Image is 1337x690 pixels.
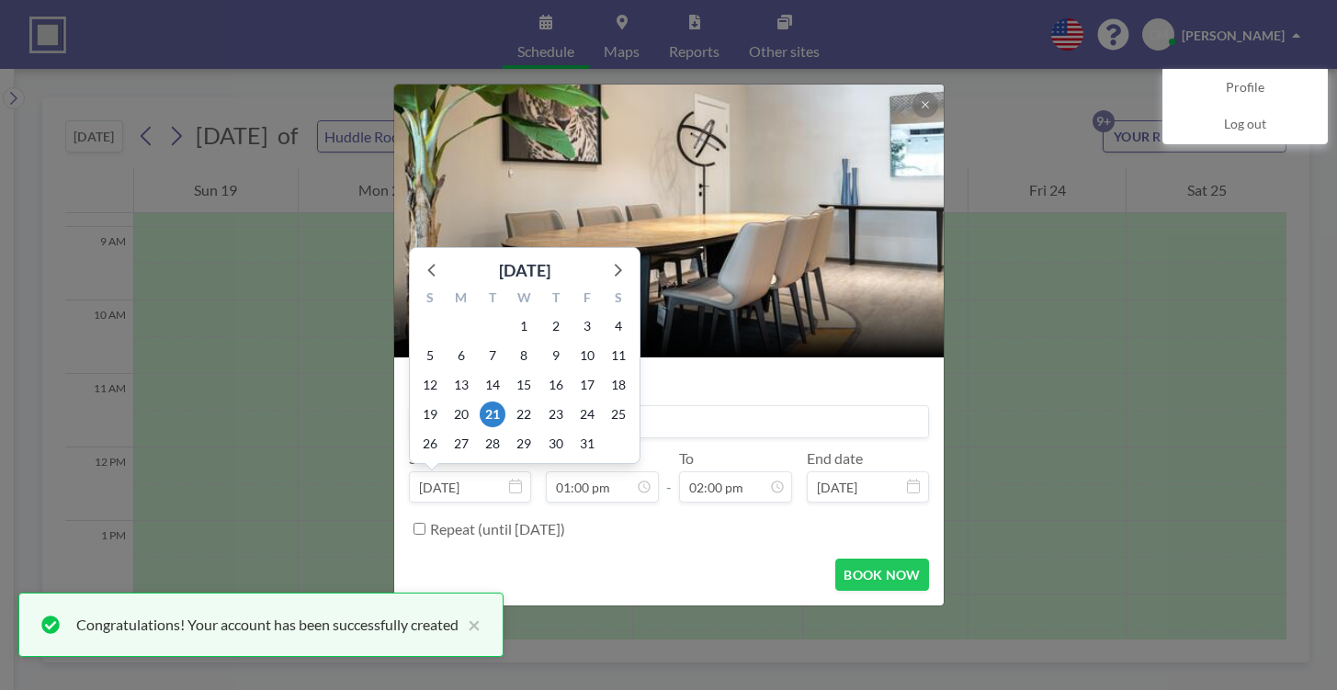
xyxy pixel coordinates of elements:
div: M [446,288,477,311]
span: Sunday, October 19, 2025 [417,402,443,427]
div: W [508,288,539,311]
span: Tuesday, October 14, 2025 [480,372,505,398]
span: Wednesday, October 29, 2025 [511,431,537,457]
h2: Huddle Room [416,297,923,324]
div: S [414,288,446,311]
span: Wednesday, October 15, 2025 [511,372,537,398]
span: Wednesday, October 1, 2025 [511,313,537,339]
span: Saturday, October 25, 2025 [606,402,631,427]
span: Sunday, October 12, 2025 [417,372,443,398]
label: Repeat (until [DATE]) [430,520,565,538]
span: Tuesday, October 21, 2025 [480,402,505,427]
a: Log out [1163,107,1327,143]
span: Thursday, October 30, 2025 [543,431,569,457]
span: Monday, October 20, 2025 [448,402,474,427]
span: Saturday, October 18, 2025 [606,372,631,398]
span: Thursday, October 16, 2025 [543,372,569,398]
span: Sunday, October 26, 2025 [417,431,443,457]
span: Friday, October 31, 2025 [574,431,600,457]
span: Friday, October 10, 2025 [574,343,600,368]
button: close [459,614,481,636]
span: Monday, October 6, 2025 [448,343,474,368]
span: Tuesday, October 7, 2025 [480,343,505,368]
div: F [572,288,603,311]
div: T [540,288,572,311]
span: Friday, October 17, 2025 [574,372,600,398]
input: Cindy's reservation [410,406,928,437]
span: Saturday, October 11, 2025 [606,343,631,368]
span: Thursday, October 9, 2025 [543,343,569,368]
span: Friday, October 3, 2025 [574,313,600,339]
span: Friday, October 24, 2025 [574,402,600,427]
span: Saturday, October 4, 2025 [606,313,631,339]
span: Wednesday, October 8, 2025 [511,343,537,368]
span: Tuesday, October 28, 2025 [480,431,505,457]
span: Wednesday, October 22, 2025 [511,402,537,427]
a: Profile [1163,70,1327,107]
label: End date [807,449,863,468]
span: Thursday, October 2, 2025 [543,313,569,339]
span: Monday, October 27, 2025 [448,431,474,457]
span: Profile [1226,79,1264,97]
span: Monday, October 13, 2025 [448,372,474,398]
label: To [679,449,694,468]
div: Congratulations! Your account has been successfully created [76,614,459,636]
div: S [603,288,634,311]
span: Thursday, October 23, 2025 [543,402,569,427]
span: Sunday, October 5, 2025 [417,343,443,368]
span: - [666,456,672,496]
div: T [477,288,508,311]
button: BOOK NOW [835,559,928,591]
div: [DATE] [499,257,550,283]
img: 537.jpg [394,38,946,405]
span: Log out [1224,116,1266,134]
